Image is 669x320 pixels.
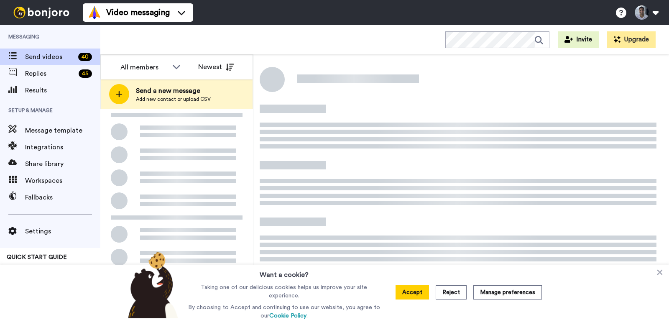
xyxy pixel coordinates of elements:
[473,285,542,300] button: Manage preferences
[25,226,100,236] span: Settings
[607,31,656,48] button: Upgrade
[136,86,211,96] span: Send a new message
[269,313,306,319] a: Cookie Policy
[25,159,100,169] span: Share library
[186,303,382,320] p: By choosing to Accept and continuing to use our website, you agree to our .
[78,53,92,61] div: 40
[25,52,75,62] span: Send videos
[436,285,467,300] button: Reject
[136,96,211,102] span: Add new contact or upload CSV
[25,69,75,79] span: Replies
[106,7,170,18] span: Video messaging
[120,251,182,318] img: bear-with-cookie.png
[396,285,429,300] button: Accept
[25,192,100,202] span: Fallbacks
[25,125,100,136] span: Message template
[260,265,309,280] h3: Want a cookie?
[25,85,100,95] span: Results
[192,59,240,75] button: Newest
[186,283,382,300] p: Taking one of our delicious cookies helps us improve your site experience.
[7,254,67,260] span: QUICK START GUIDE
[25,176,100,186] span: Workspaces
[88,6,101,19] img: vm-color.svg
[79,69,92,78] div: 45
[120,62,168,72] div: All members
[10,7,73,18] img: bj-logo-header-white.svg
[558,31,599,48] button: Invite
[25,142,100,152] span: Integrations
